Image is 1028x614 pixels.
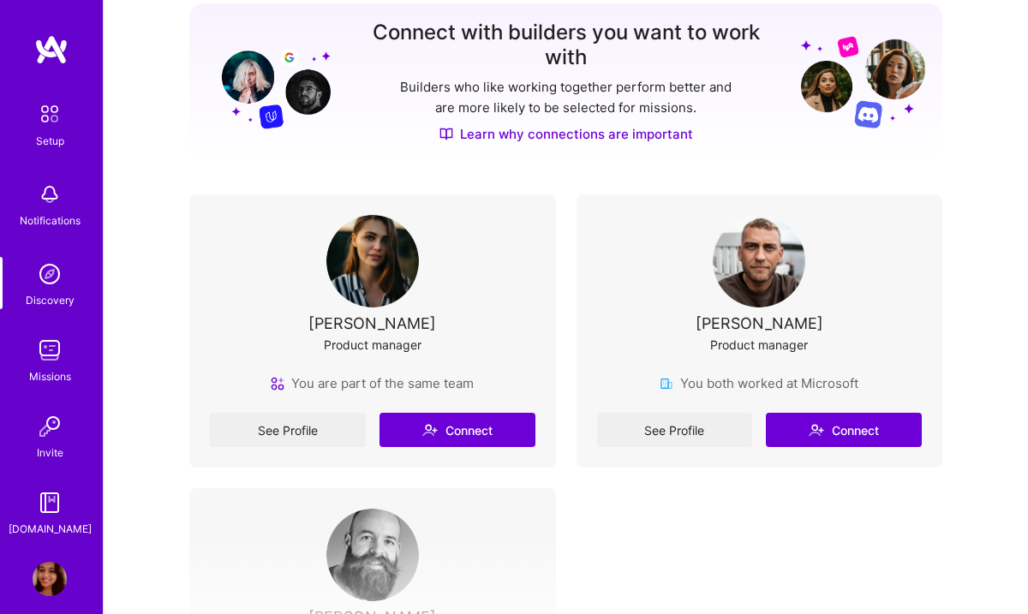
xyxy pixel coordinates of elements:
div: [DOMAIN_NAME] [9,520,92,538]
img: guide book [33,486,67,520]
div: Discovery [26,291,75,309]
a: User Avatar [28,562,71,596]
img: teamwork [33,333,67,367]
img: company icon [660,377,673,390]
div: Product manager [324,336,421,354]
p: Builders who like working together perform better and are more likely to be selected for missions. [397,77,735,118]
div: [PERSON_NAME] [308,314,436,332]
div: Invite [37,444,63,462]
img: User Avatar [326,215,419,307]
a: Learn why connections are important [439,125,693,143]
h3: Connect with builders you want to work with [365,21,767,70]
img: User Avatar [33,562,67,596]
div: Notifications [20,212,81,230]
div: You both worked at Microsoft [660,374,858,392]
div: Product manager [710,336,808,354]
img: Discover [439,127,453,141]
div: Setup [36,132,64,150]
div: Missions [29,367,71,385]
img: Grow your network [801,35,925,128]
img: User Avatar [713,215,805,307]
div: You are part of the same team [271,374,474,392]
img: discovery [33,257,67,291]
img: User Avatar [326,509,419,601]
img: bell [33,177,67,212]
img: Grow your network [206,35,331,129]
img: Invite [33,409,67,444]
img: logo [34,34,69,65]
img: team [271,377,284,390]
img: setup [32,96,68,132]
div: [PERSON_NAME] [696,314,823,332]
